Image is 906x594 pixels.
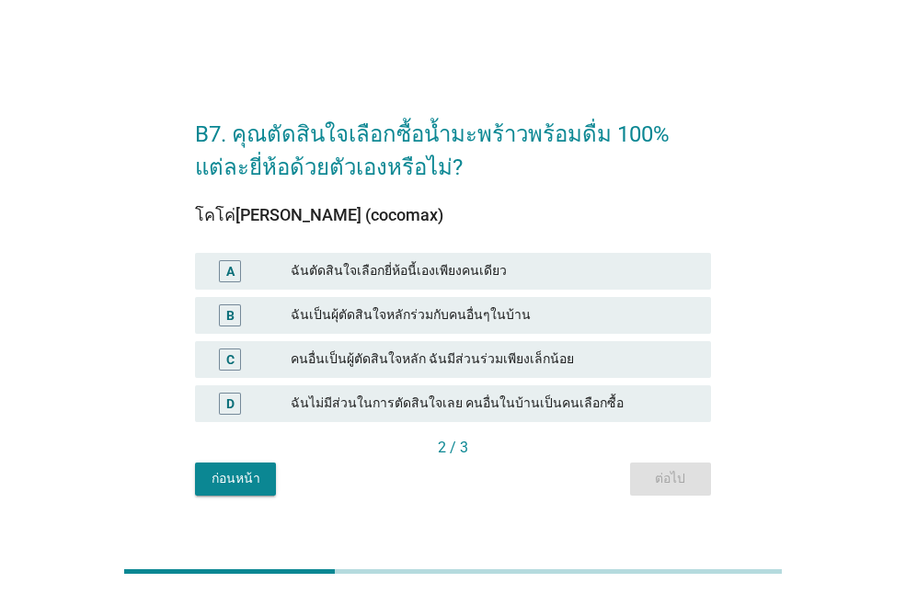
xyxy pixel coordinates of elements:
div: โคโค่[PERSON_NAME] (cocomax) [195,202,711,227]
div: ก่อนหน้า [210,469,261,488]
div: ฉันเป็นผุ้ตัดสินใจหลักร่วมกับคนอื่นๆในบ้าน [291,304,696,326]
div: 2 / 3 [195,437,711,459]
div: ฉันตัดสินใจเลือกยี่ห้อนี้เองเพียงคนเดียว [291,260,696,282]
div: คนอื่นเป็นผู้ตัดสินใจหลัก ฉันมีส่วนร่วมเพียงเล็กน้อย [291,348,696,371]
div: B [226,305,235,325]
div: A [226,261,235,280]
div: C [226,349,235,369]
div: D [226,394,235,413]
button: ก่อนหน้า [195,463,276,496]
div: ฉันไม่มีส่วนในการตัดสินใจเลย คนอื่นในบ้านเป็นคนเลือกซื้อ [291,393,696,415]
h2: B7. คุณตัดสินใจเลือกซื้อน้ำมะพร้าวพร้อมดื่ม 100% แต่ละยี่ห้อด้วยตัวเองหรือไม่? [195,99,711,184]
